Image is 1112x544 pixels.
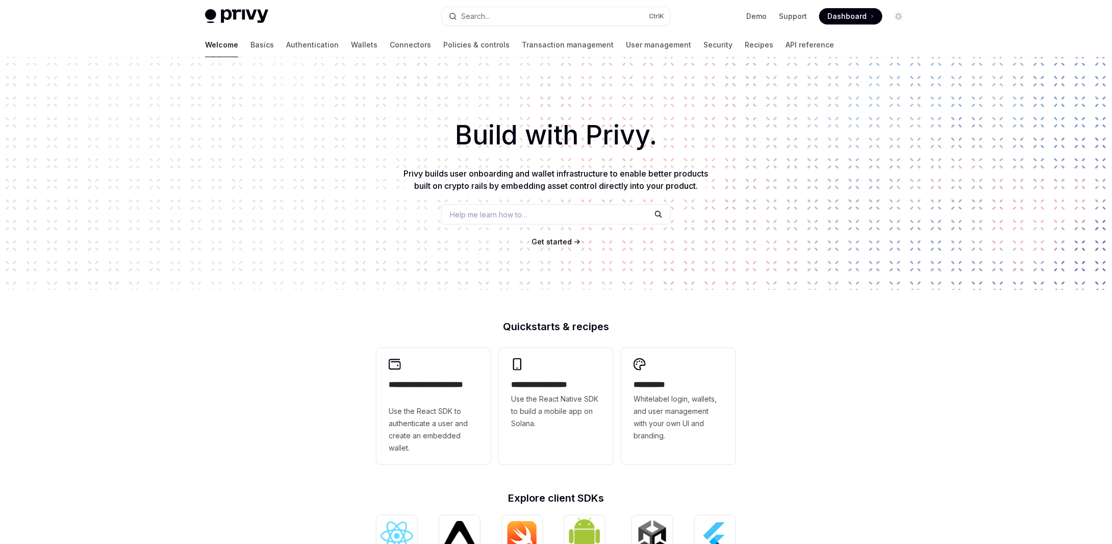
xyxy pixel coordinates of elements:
div: Search... [461,10,490,22]
span: Use the React SDK to authenticate a user and create an embedded wallet. [389,405,478,454]
span: Whitelabel login, wallets, and user management with your own UI and branding. [634,393,723,442]
span: Get started [532,237,572,246]
span: Help me learn how to… [450,209,527,220]
a: API reference [786,33,834,57]
a: **** *****Whitelabel login, wallets, and user management with your own UI and branding. [621,348,736,464]
span: Dashboard [827,11,867,21]
a: Policies & controls [443,33,510,57]
a: Recipes [745,33,773,57]
a: Welcome [205,33,238,57]
a: Get started [532,237,572,247]
a: Security [703,33,732,57]
a: User management [626,33,691,57]
span: Ctrl K [649,12,664,20]
a: Dashboard [819,8,882,24]
a: **** **** **** ***Use the React Native SDK to build a mobile app on Solana. [499,348,613,464]
span: Use the React Native SDK to build a mobile app on Solana. [511,393,601,430]
button: Toggle dark mode [891,8,907,24]
a: Wallets [351,33,377,57]
h1: Build with Privy. [16,115,1096,155]
h2: Quickstarts & recipes [376,322,736,332]
a: Authentication [286,33,339,57]
img: light logo [205,9,268,23]
span: Privy builds user onboarding and wallet infrastructure to enable better products built on crypto ... [404,168,709,191]
a: Connectors [390,33,431,57]
a: Support [779,11,807,21]
button: Search...CtrlK [442,7,670,26]
h2: Explore client SDKs [376,493,736,503]
a: Transaction management [522,33,614,57]
a: Basics [250,33,274,57]
a: Demo [746,11,767,21]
